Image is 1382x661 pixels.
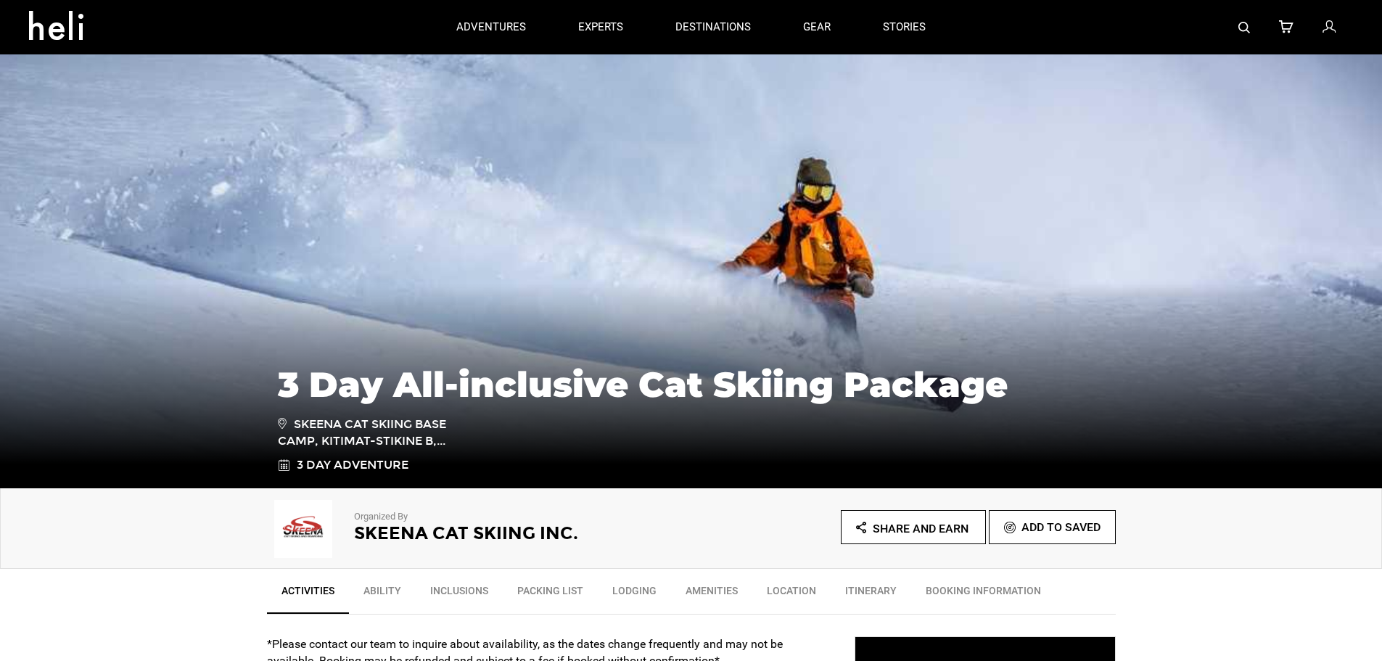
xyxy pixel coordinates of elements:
[503,576,598,612] a: Packing List
[349,576,416,612] a: Ability
[297,457,408,474] span: 3 Day Adventure
[354,524,651,543] h2: Skeena Cat Skiing Inc.
[911,576,1056,612] a: BOOKING INFORMATION
[354,510,651,524] p: Organized By
[873,522,968,535] span: Share and Earn
[671,576,752,612] a: Amenities
[267,576,349,614] a: Activities
[278,415,485,450] span: Skeena Cat Skiing Base Camp, Kitimat-Stikine B,...
[267,500,340,558] img: img_f63f189c3556185939f40ae13d6fd395.png
[456,20,526,35] p: adventures
[1238,22,1250,33] img: search-bar-icon.svg
[1021,520,1101,534] span: Add To Saved
[416,576,503,612] a: Inclusions
[752,576,831,612] a: Location
[675,20,751,35] p: destinations
[278,365,1105,404] h1: 3 Day All-inclusive Cat Skiing Package
[578,20,623,35] p: experts
[598,576,671,612] a: Lodging
[831,576,911,612] a: Itinerary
